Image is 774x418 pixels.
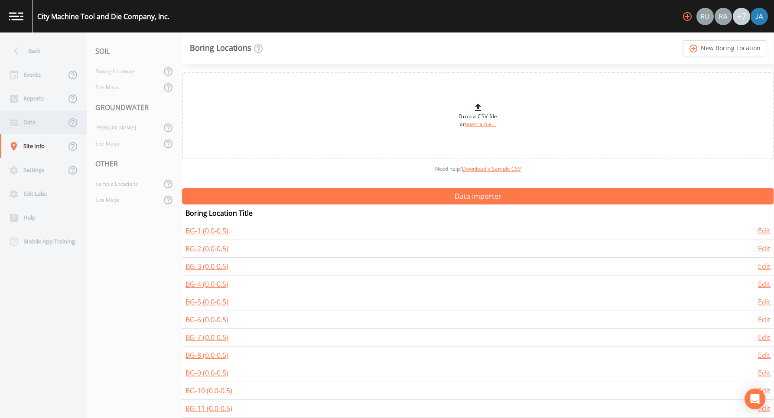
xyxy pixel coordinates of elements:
img: a5c06d64ce99e847b6841ccd0307af82 [696,8,714,25]
a: BG-9 (0.0-0.5) [185,368,228,378]
small: or [460,121,496,127]
a: Edit [758,315,771,324]
a: Edit [758,226,771,236]
a: add_circle_outlineNew Boring Location [683,40,766,56]
a: BG-10 (0.0-0.5) [185,386,232,395]
a: Edit [758,386,771,395]
div: Russell Schindler [696,8,714,25]
div: OTHER [87,152,182,176]
a: select a file... [465,121,496,127]
div: Boring Locations [190,43,263,54]
a: Edit [758,350,771,360]
div: Radlie J Storer [714,8,732,25]
a: Edit [758,244,771,253]
a: BG-3 (0.0-0.5) [185,262,228,271]
a: Sample Locations [87,176,161,192]
div: Open Intercom Messenger [745,389,765,409]
a: Edit [758,368,771,378]
a: BG-7 (0.0-0.5) [185,333,228,342]
a: BG-2 (0.0-0.5) [185,244,228,253]
a: Site Maps [87,192,161,208]
a: [PERSON_NAME] [87,120,161,136]
a: BG-4 (0.0-0.5) [185,279,228,289]
div: GROUNDWATER [87,95,182,120]
div: SOIL [87,39,182,63]
a: BG-1 (0.0-0.5) [185,226,228,236]
a: Boring Locations [87,63,161,79]
img: 7493944169e4cb9b715a099ebe515ac2 [715,8,732,25]
a: BG-6 (0.0-0.5) [185,315,228,324]
a: BG-11 (0.0-0.5) [185,404,232,413]
div: +7 [733,8,750,25]
a: Site Maps [87,79,161,95]
span: Need help? [435,165,521,172]
div: City Machine Tool and Die Company, Inc. [37,11,169,22]
a: Download a Sample CSV [462,165,521,172]
i: add_circle_outline [689,44,699,53]
th: Boring Location Title [182,204,618,222]
div: Drop a CSV file [459,102,497,128]
button: Data Importer [182,188,774,204]
a: BG-8 (0.0-0.5) [185,350,228,360]
img: 747fbe677637578f4da62891070ad3f4 [751,8,768,25]
img: logo [9,12,23,20]
a: Edit [758,262,771,271]
a: BG-5 (0.0-0.5) [185,297,228,307]
a: Site Maps [87,136,161,152]
a: Edit [758,297,771,307]
a: Edit [758,333,771,342]
a: Edit [758,279,771,289]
